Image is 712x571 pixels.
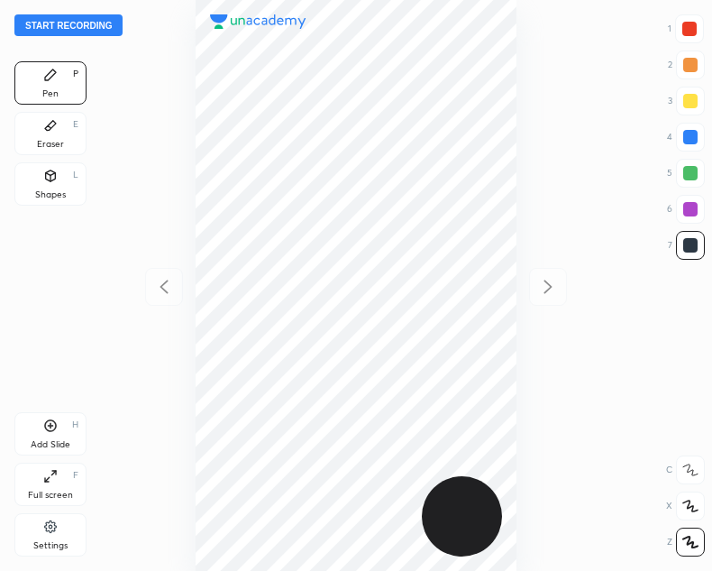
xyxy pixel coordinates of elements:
div: E [73,120,78,129]
img: logo.38c385cc.svg [210,14,306,29]
div: X [666,492,705,520]
div: H [72,420,78,429]
div: L [73,170,78,180]
div: 1 [668,14,704,43]
div: 6 [667,195,705,224]
div: Z [667,528,705,557]
div: Pen [42,89,59,98]
div: 2 [668,51,705,79]
div: Full screen [28,491,73,500]
div: 4 [667,123,705,152]
div: C [666,456,705,484]
div: Settings [33,541,68,550]
div: P [73,69,78,78]
div: Eraser [37,140,64,149]
div: Add Slide [31,440,70,449]
button: Start recording [14,14,123,36]
div: Shapes [35,190,66,199]
div: F [73,471,78,480]
div: 7 [668,231,705,260]
div: 5 [667,159,705,188]
div: 3 [668,87,705,115]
